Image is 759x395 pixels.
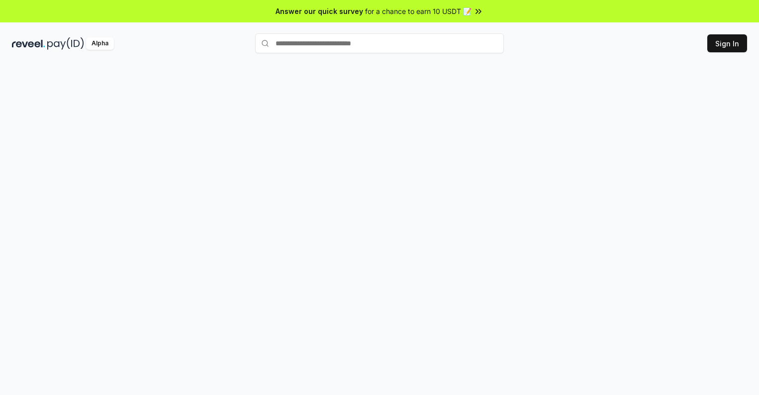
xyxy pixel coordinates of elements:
[86,37,114,50] div: Alpha
[365,6,472,16] span: for a chance to earn 10 USDT 📝
[47,37,84,50] img: pay_id
[12,37,45,50] img: reveel_dark
[276,6,363,16] span: Answer our quick survey
[707,34,747,52] button: Sign In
